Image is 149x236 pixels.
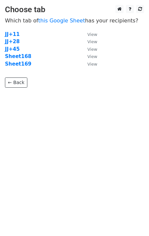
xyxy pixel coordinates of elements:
a: JJ+11 [5,31,20,37]
small: View [87,39,97,44]
a: this Google Sheet [38,17,85,24]
a: ← Back [5,77,27,88]
a: JJ+28 [5,39,20,44]
small: View [87,47,97,52]
a: View [81,53,97,59]
a: View [81,39,97,44]
a: Sheet169 [5,61,31,67]
small: View [87,32,97,37]
p: Which tab of has your recipients? [5,17,144,24]
a: View [81,61,97,67]
h3: Choose tab [5,5,144,15]
a: View [81,46,97,52]
a: JJ+45 [5,46,20,52]
a: Sheet168 [5,53,31,59]
a: View [81,31,97,37]
small: View [87,62,97,67]
small: View [87,54,97,59]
